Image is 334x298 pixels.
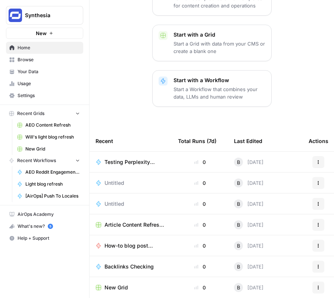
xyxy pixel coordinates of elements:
span: Synthesia [25,12,70,19]
div: 0 [178,200,222,208]
button: Recent Workflows [6,155,83,166]
span: Your Data [18,68,80,75]
a: New Grid [96,284,166,291]
span: Testing Perplexity Deep Research [104,158,160,166]
a: Usage [6,78,83,90]
span: New [36,30,47,37]
button: What's new? 5 [6,220,83,232]
text: 5 [49,224,51,228]
a: Settings [6,90,83,102]
a: Untitled [96,200,166,208]
span: B [237,179,240,187]
div: 0 [178,284,222,291]
span: Settings [18,92,80,99]
a: Testing Perplexity Deep Research [96,158,166,166]
span: How-to blog post creation ([PERSON_NAME]) [104,242,160,249]
span: Browse [18,56,80,63]
span: Backlinks Checking [104,263,154,270]
a: Light blog refresh [14,178,83,190]
span: B [237,158,240,166]
div: 0 [178,221,222,229]
span: Article Content Refresh (VESELIN) [104,221,166,229]
a: New Grid [14,143,83,155]
a: Will's light blog refresh [14,131,83,143]
span: New Grid [104,284,128,291]
span: Untitled [104,179,124,187]
span: Recent Workflows [17,157,56,164]
span: Untitled [104,200,124,208]
span: B [237,200,240,208]
div: What's new? [6,221,83,232]
span: Light blog refresh [25,181,80,187]
span: B [237,242,240,249]
span: B [237,221,240,229]
a: AEO Reddit Engagement - Fork [14,166,83,178]
button: Workspace: Synthesia [6,6,83,25]
span: Help + Support [18,235,80,242]
a: Browse [6,54,83,66]
a: [AirOps] Push To Locales [14,190,83,202]
span: B [237,284,240,291]
div: [DATE] [234,158,263,167]
span: [AirOps] Push To Locales [25,193,80,199]
div: 0 [178,263,222,270]
span: AEO Content Refresh [25,122,80,128]
button: Start with a GridStart a Grid with data from your CMS or create a blank one [152,25,272,61]
div: Actions [309,131,328,151]
div: 0 [178,158,222,166]
span: New Grid [25,146,80,152]
a: AirOps Academy [6,208,83,220]
div: [DATE] [234,220,263,229]
p: Start a Grid with data from your CMS or create a blank one [174,40,265,55]
div: Recent [96,131,166,151]
p: Start a Workflow that combines your data, LLMs and human review [174,86,265,100]
div: 0 [178,179,222,187]
button: Recent Grids [6,108,83,119]
span: AEO Reddit Engagement - Fork [25,169,80,176]
p: Start with a Workflow [174,77,265,84]
button: Help + Support [6,232,83,244]
a: Home [6,42,83,54]
span: AirOps Academy [18,211,80,218]
span: B [237,263,240,270]
div: [DATE] [234,241,263,250]
div: Total Runs (7d) [178,131,216,151]
div: [DATE] [234,283,263,292]
button: Start with a WorkflowStart a Workflow that combines your data, LLMs and human review [152,70,272,107]
img: Synthesia Logo [9,9,22,22]
span: Usage [18,80,80,87]
a: Article Content Refresh (VESELIN) [96,221,166,229]
div: [DATE] [234,262,263,271]
span: Recent Grids [17,110,44,117]
div: Last Edited [234,131,262,151]
div: [DATE] [234,199,263,208]
span: Will's light blog refresh [25,134,80,140]
div: [DATE] [234,179,263,187]
a: Untitled [96,179,166,187]
a: Your Data [6,66,83,78]
span: Home [18,44,80,51]
a: Backlinks Checking [96,263,166,270]
button: New [6,28,83,39]
a: 5 [48,224,53,229]
a: How-to blog post creation ([PERSON_NAME]) [96,242,166,249]
div: 0 [178,242,222,249]
p: Start with a Grid [174,31,265,38]
a: AEO Content Refresh [14,119,83,131]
